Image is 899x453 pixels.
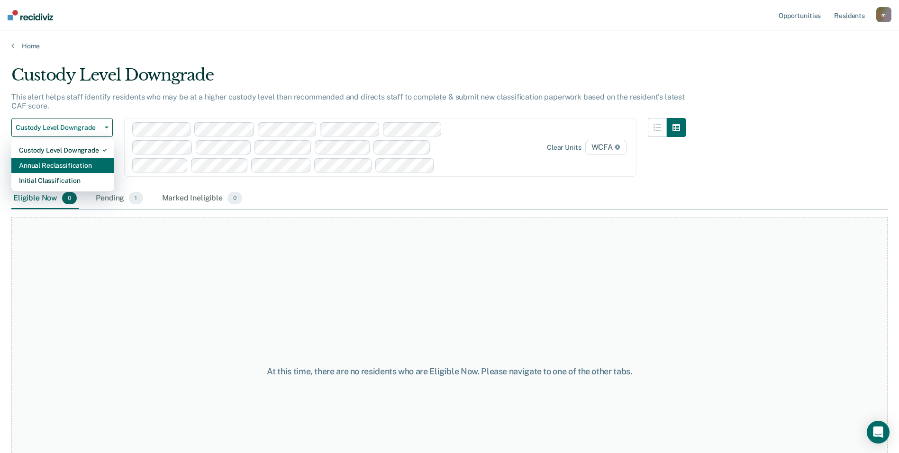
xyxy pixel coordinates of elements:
div: Eligible Now0 [11,188,79,209]
a: Home [11,42,888,50]
div: Custody Level Downgrade [19,143,107,158]
span: Custody Level Downgrade [16,124,101,132]
span: 0 [62,192,77,204]
span: 0 [227,192,242,204]
button: m [876,7,891,22]
div: Clear units [547,144,581,152]
div: Open Intercom Messenger [867,421,890,444]
button: Custody Level Downgrade [11,118,113,137]
div: Custody Level Downgrade [11,65,686,92]
span: 1 [129,192,143,204]
div: Marked Ineligible0 [160,188,245,209]
div: Annual Reclassification [19,158,107,173]
div: Pending1 [94,188,145,209]
img: Recidiviz [8,10,53,20]
div: Initial Classification [19,173,107,188]
p: This alert helps staff identify residents who may be at a higher custody level than recommended a... [11,92,685,110]
div: At this time, there are no residents who are Eligible Now. Please navigate to one of the other tabs. [231,366,669,377]
span: WCFA [585,140,627,155]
